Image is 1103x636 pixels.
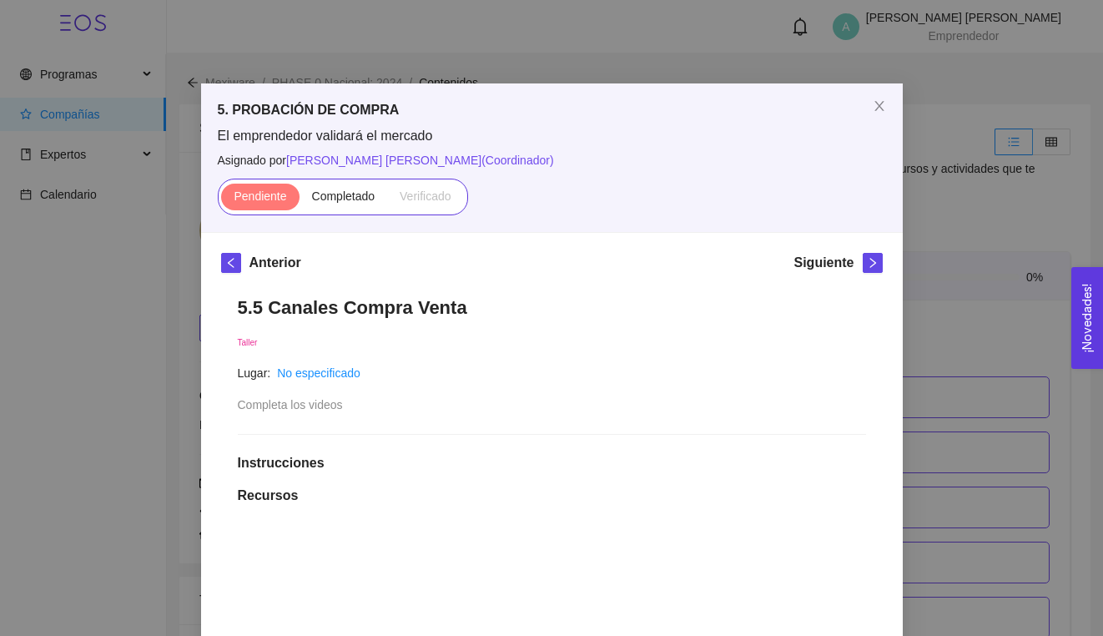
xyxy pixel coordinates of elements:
[234,189,286,203] span: Pendiente
[222,257,240,269] span: left
[864,257,882,269] span: right
[238,296,866,319] h1: 5.5 Canales Compra Venta
[286,154,554,167] span: [PERSON_NAME] [PERSON_NAME] ( Coordinador )
[238,364,271,382] article: Lugar:
[218,100,886,120] h5: 5. PROBACIÓN DE COMPRA
[856,83,903,130] button: Close
[277,366,360,380] a: No especificado
[238,487,866,504] h1: Recursos
[218,151,886,169] span: Asignado por
[400,189,451,203] span: Verificado
[221,253,241,273] button: left
[793,253,854,273] h5: Siguiente
[312,189,375,203] span: Completado
[218,127,886,145] span: El emprendedor validará el mercado
[238,455,866,472] h1: Instrucciones
[249,253,301,273] h5: Anterior
[873,99,886,113] span: close
[238,338,258,347] span: Taller
[1071,267,1103,369] button: Open Feedback Widget
[863,253,883,273] button: right
[238,398,343,411] span: Completa los videos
